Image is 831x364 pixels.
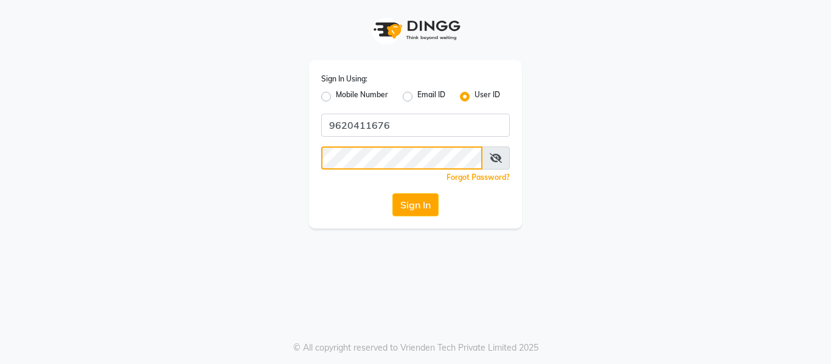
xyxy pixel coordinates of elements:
label: User ID [475,89,500,104]
img: logo1.svg [367,12,464,48]
input: Username [321,146,482,170]
input: Username [321,114,510,137]
button: Sign In [392,193,439,216]
label: Email ID [417,89,445,104]
label: Mobile Number [336,89,388,104]
a: Forgot Password? [447,173,510,182]
label: Sign In Using: [321,74,367,84]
